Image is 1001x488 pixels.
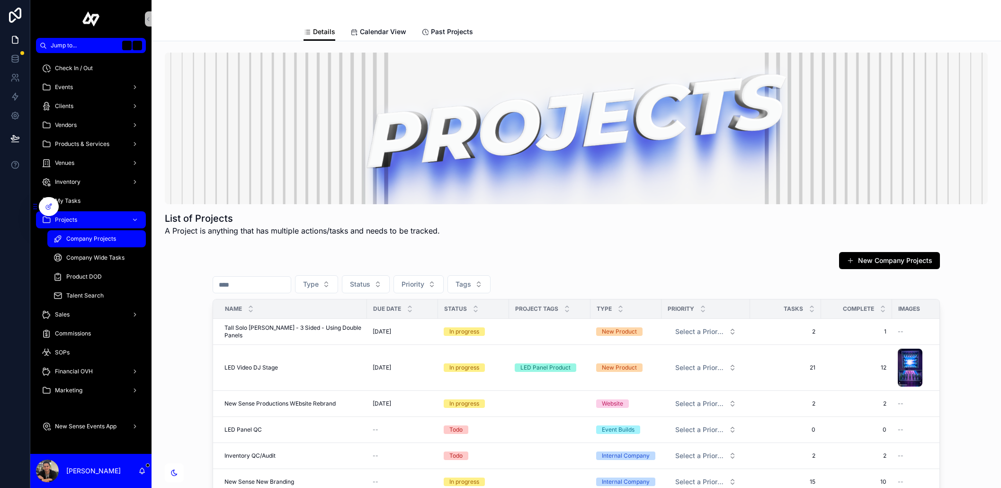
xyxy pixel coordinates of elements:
a: LED Panel QC [224,426,361,434]
a: In progress [444,327,503,336]
a: -- [373,426,432,434]
div: In progress [449,363,479,372]
a: Select Button [667,421,744,439]
button: Select Button [295,275,338,293]
a: -- [373,452,432,460]
span: Commissions [55,330,91,337]
a: Check In / Out [36,60,146,77]
span: Company Projects [66,235,116,243]
a: In progress [444,399,503,408]
a: SOPs [36,344,146,361]
span: Check In / Out [55,64,93,72]
span: Calendar View [360,27,406,36]
a: Todo [444,452,503,460]
span: -- [373,478,378,486]
span: Talent Search [66,292,104,299]
span: Status [350,280,370,289]
span: -- [898,452,903,460]
span: LED Panel QC [224,426,262,434]
a: Details [304,23,335,41]
span: SOPs [55,349,70,356]
button: Select Button [393,275,444,293]
p: [PERSON_NAME] [66,466,121,476]
span: Jump to... [51,42,118,49]
a: 10 [827,478,886,486]
a: Events [36,79,146,96]
a: My Tasks [36,192,146,209]
a: Projects [36,211,146,228]
span: Products & Services [55,140,109,148]
span: Details [313,27,335,36]
span: Status [444,305,467,313]
div: In progress [449,399,479,408]
span: Inventory [55,178,80,186]
a: New Sense New Branding [224,478,361,486]
a: Tall Solo [PERSON_NAME] - 3 Sided - Using Double Panels [224,324,361,339]
a: Clients [36,98,146,115]
span: Clients [55,102,73,110]
a: Financial OVH [36,363,146,380]
a: Calendar View [350,23,406,42]
span: A Project is anything that has multiple actions/tasks and needs to be tracked. [165,225,440,236]
a: 2 [827,400,886,407]
div: New Product [602,363,637,372]
button: New Company Projects [839,252,940,269]
span: -- [898,478,903,486]
span: -- [898,328,903,335]
div: Todo [449,425,463,434]
span: Project Tags [515,305,558,313]
a: Company Wide Tasks [47,249,146,266]
a: [DATE] [373,364,432,371]
a: View-recent-photos.jpeg [898,349,957,387]
div: Website [602,399,623,408]
a: Past Projects [421,23,473,42]
a: 15 [756,478,815,486]
a: Marketing [36,382,146,399]
span: 2 [756,400,815,407]
span: -- [898,426,903,434]
div: scrollable content [30,53,152,454]
span: Select a Priority [675,363,725,372]
a: Select Button [667,323,744,341]
a: New Sense Productions WEbsite Rebrand [224,400,361,407]
span: Complete [843,305,874,313]
h1: List of Projects [165,212,440,225]
span: New Sense New Branding [224,478,294,486]
span: Events [55,83,73,91]
a: Select Button [667,395,744,413]
a: Commissions [36,325,146,342]
a: 0 [827,426,886,434]
span: Select a Priority [675,425,725,434]
button: Select Button [342,275,390,293]
span: Marketing [55,387,82,394]
span: Select a Priority [675,399,725,408]
div: Internal Company [602,478,650,486]
span: New Sense Events App [55,423,116,430]
div: Event Builds [602,425,635,434]
span: Financial OVH [55,368,93,375]
a: Vendors [36,117,146,134]
a: In progress [444,478,503,486]
a: Select Button [667,447,744,465]
span: Priority [402,280,424,289]
span: New Sense Productions WEbsite Rebrand [224,400,336,407]
span: Images [898,305,920,313]
a: 0 [756,426,815,434]
span: Select a Priority [675,451,725,461]
img: App logo [82,11,100,27]
a: In progress [444,363,503,372]
span: Sales [55,311,70,318]
span: -- [373,452,378,460]
span: [DATE] [373,400,391,407]
span: Company Wide Tasks [66,254,125,262]
span: 21 [756,364,815,371]
button: Jump to...K [36,38,146,53]
a: Website [596,399,656,408]
a: 12 [827,364,886,371]
div: Internal Company [602,452,650,460]
a: 1 [827,328,886,335]
button: Select Button [668,359,744,376]
a: Talent Search [47,287,146,304]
